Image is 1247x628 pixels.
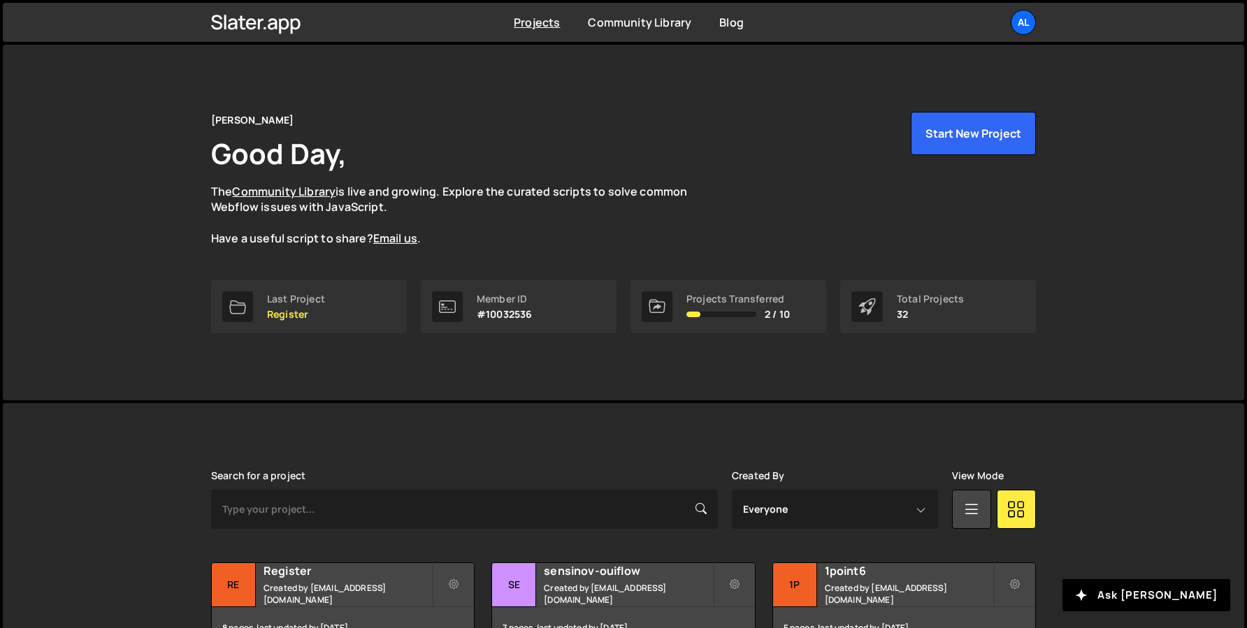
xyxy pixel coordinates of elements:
a: Blog [719,15,744,30]
a: Email us [373,231,417,246]
a: Last Project Register [211,280,407,333]
div: Member ID [477,293,532,305]
label: View Mode [952,470,1004,481]
h2: 1point6 [825,563,993,578]
button: Ask [PERSON_NAME] [1062,579,1230,611]
button: Start New Project [911,112,1036,155]
div: [PERSON_NAME] [211,112,294,129]
div: Last Project [267,293,325,305]
a: Community Library [232,184,336,199]
div: Total Projects [897,293,964,305]
label: Search for a project [211,470,305,481]
h1: Good Day, [211,134,347,173]
div: Re [212,563,256,607]
p: 32 [897,309,964,320]
a: Projects [514,15,560,30]
a: Al [1011,10,1036,35]
small: Created by [EMAIL_ADDRESS][DOMAIN_NAME] [825,582,993,606]
div: se [492,563,536,607]
p: The is live and growing. Explore the curated scripts to solve common Webflow issues with JavaScri... [211,184,714,247]
p: #10032536 [477,309,532,320]
h2: Register [264,563,432,578]
small: Created by [EMAIL_ADDRESS][DOMAIN_NAME] [264,582,432,606]
input: Type your project... [211,490,718,529]
small: Created by [EMAIL_ADDRESS][DOMAIN_NAME] [544,582,712,606]
a: Community Library [588,15,691,30]
h2: sensinov-ouiflow [544,563,712,578]
p: Register [267,309,325,320]
div: Projects Transferred [686,293,790,305]
span: 2 / 10 [765,309,790,320]
div: 1p [773,563,817,607]
label: Created By [732,470,785,481]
